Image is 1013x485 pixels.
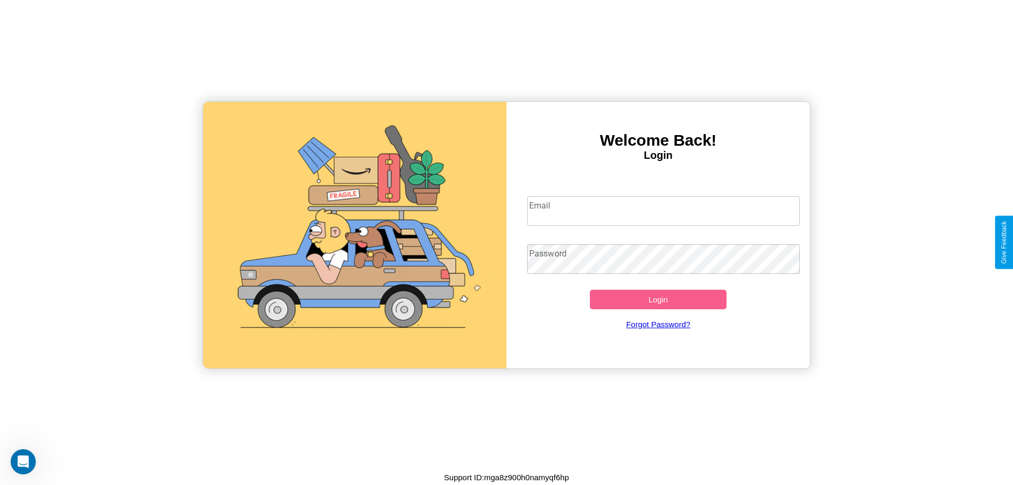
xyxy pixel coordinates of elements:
p: Support ID: mga8z900h0namyqf6hp [444,470,569,484]
button: Login [590,290,727,309]
div: Give Feedback [1000,221,1008,264]
img: gif [203,102,506,368]
a: Forgot Password? [522,309,795,339]
h4: Login [506,149,810,161]
iframe: Intercom live chat [11,449,36,474]
h3: Welcome Back! [506,131,810,149]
